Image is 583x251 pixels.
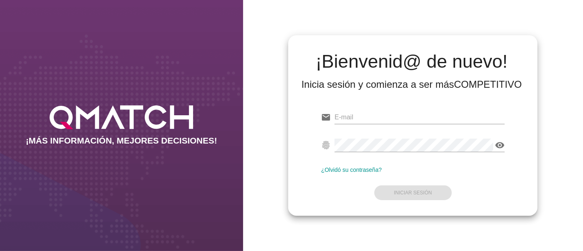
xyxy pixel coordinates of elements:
div: Inicia sesión y comienza a ser más [301,78,522,91]
i: email [321,112,331,122]
h2: ¡Bienvenid@ de nuevo! [301,52,522,71]
i: fingerprint [321,140,331,150]
a: ¿Olvidó su contraseña? [321,167,382,173]
i: visibility [495,140,505,150]
h2: ¡MÁS INFORMACIÓN, MEJORES DECISIONES! [26,136,217,146]
strong: COMPETITIVO [454,79,522,90]
input: E-mail [335,111,505,124]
